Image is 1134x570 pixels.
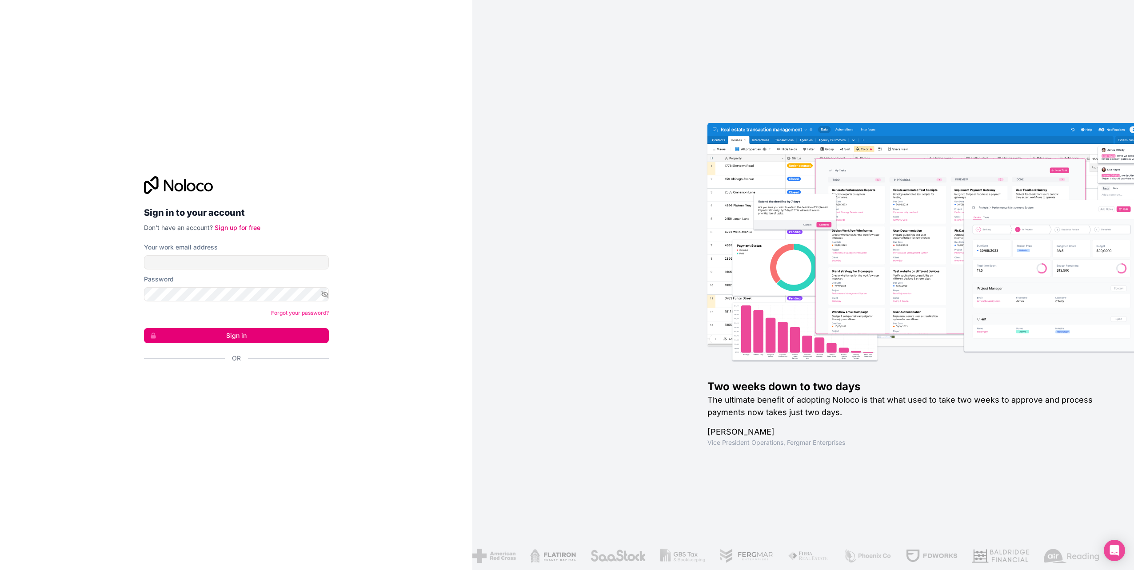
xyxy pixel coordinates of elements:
[707,438,1106,447] h1: Vice President Operations , Fergmar Enterprises
[144,205,329,221] h2: Sign in to your account
[783,549,825,563] img: /assets/fiera-fwj2N5v4.png
[967,549,1025,563] img: /assets/baldridge-DxmPIwAm.png
[271,309,329,316] a: Forgot your password?
[144,328,329,343] button: Sign in
[1039,549,1095,563] img: /assets/airreading-FwAmRzSr.png
[525,549,571,563] img: /assets/flatiron-C8eUkumj.png
[144,255,329,269] input: Email address
[707,394,1106,419] h2: The ultimate benefit of adopting Noloco is that what used to take two weeks to approve and proces...
[715,549,769,563] img: /assets/fergmar-CudnrXN5.png
[144,287,329,301] input: Password
[468,549,511,563] img: /assets/american-red-cross-BAupjrZR.png
[655,549,701,563] img: /assets/gbstax-C-GtDUiK.png
[232,354,241,363] span: Or
[215,224,260,231] a: Sign up for free
[144,275,174,284] label: Password
[144,224,213,231] span: Don't have an account?
[839,549,887,563] img: /assets/phoenix-BREaitsQ.png
[140,372,326,392] iframe: Sign in with Google Button
[707,380,1106,394] h1: Two weeks down to two days
[901,549,953,563] img: /assets/fdworks-Bi04fVtw.png
[1104,540,1125,561] div: Open Intercom Messenger
[707,426,1106,438] h1: [PERSON_NAME]
[586,549,642,563] img: /assets/saastock-C6Zbiodz.png
[144,243,218,252] label: Your work email address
